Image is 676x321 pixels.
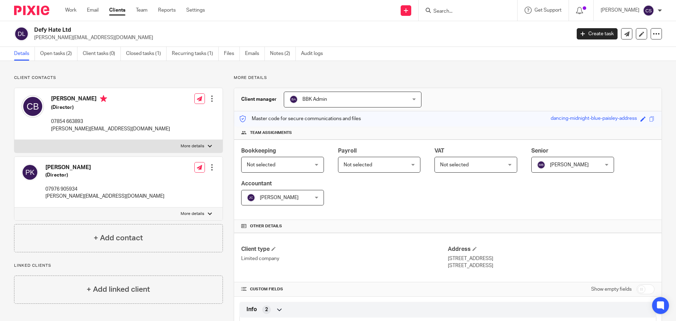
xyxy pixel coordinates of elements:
[433,8,496,15] input: Search
[241,181,272,186] span: Accountant
[338,148,357,154] span: Payroll
[643,5,654,16] img: svg%3E
[241,255,448,262] p: Limited company
[45,164,164,171] h4: [PERSON_NAME]
[250,130,292,136] span: Team assignments
[537,161,545,169] img: svg%3E
[241,286,448,292] h4: CUSTOM FIELDS
[534,8,562,13] span: Get Support
[51,118,170,125] p: 07854 663893
[241,96,277,103] h3: Client manager
[45,186,164,193] p: 07976 905934
[245,47,265,61] a: Emails
[224,47,240,61] a: Files
[87,7,99,14] a: Email
[239,115,361,122] p: Master code for secure communications and files
[289,95,298,104] img: svg%3E
[136,7,148,14] a: Team
[234,75,662,81] p: More details
[250,223,282,229] span: Other details
[551,115,637,123] div: dancing-midnight-blue-paisley-address
[14,6,49,15] img: Pixie
[21,95,44,118] img: svg%3E
[14,26,29,41] img: svg%3E
[181,211,204,217] p: More details
[448,262,655,269] p: [STREET_ADDRESS]
[158,7,176,14] a: Reports
[14,47,35,61] a: Details
[601,7,639,14] p: [PERSON_NAME]
[21,164,38,181] img: svg%3E
[14,75,223,81] p: Client contacts
[45,172,164,179] h5: (Director)
[45,193,164,200] p: [PERSON_NAME][EMAIL_ADDRESS][DOMAIN_NAME]
[181,143,204,149] p: More details
[34,26,460,34] h2: Defy Hate Ltd
[591,286,632,293] label: Show empty fields
[434,148,444,154] span: VAT
[100,95,107,102] i: Primary
[246,306,257,313] span: Info
[448,255,655,262] p: [STREET_ADDRESS]
[65,7,76,14] a: Work
[247,193,255,202] img: svg%3E
[34,34,566,41] p: [PERSON_NAME][EMAIL_ADDRESS][DOMAIN_NAME]
[186,7,205,14] a: Settings
[51,125,170,132] p: [PERSON_NAME][EMAIL_ADDRESS][DOMAIN_NAME]
[302,97,327,102] span: BBK Admin
[126,47,167,61] a: Closed tasks (1)
[14,263,223,268] p: Linked clients
[109,7,125,14] a: Clients
[344,162,372,167] span: Not selected
[577,28,618,39] a: Create task
[51,104,170,111] h5: (Director)
[550,162,589,167] span: [PERSON_NAME]
[172,47,219,61] a: Recurring tasks (1)
[241,246,448,253] h4: Client type
[531,148,549,154] span: Senior
[265,306,268,313] span: 2
[51,95,170,104] h4: [PERSON_NAME]
[270,47,296,61] a: Notes (2)
[83,47,121,61] a: Client tasks (0)
[301,47,328,61] a: Audit logs
[448,246,655,253] h4: Address
[440,162,469,167] span: Not selected
[94,233,143,243] h4: + Add contact
[87,284,150,295] h4: + Add linked client
[40,47,77,61] a: Open tasks (2)
[260,195,299,200] span: [PERSON_NAME]
[241,148,276,154] span: Bookkeeping
[247,162,275,167] span: Not selected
